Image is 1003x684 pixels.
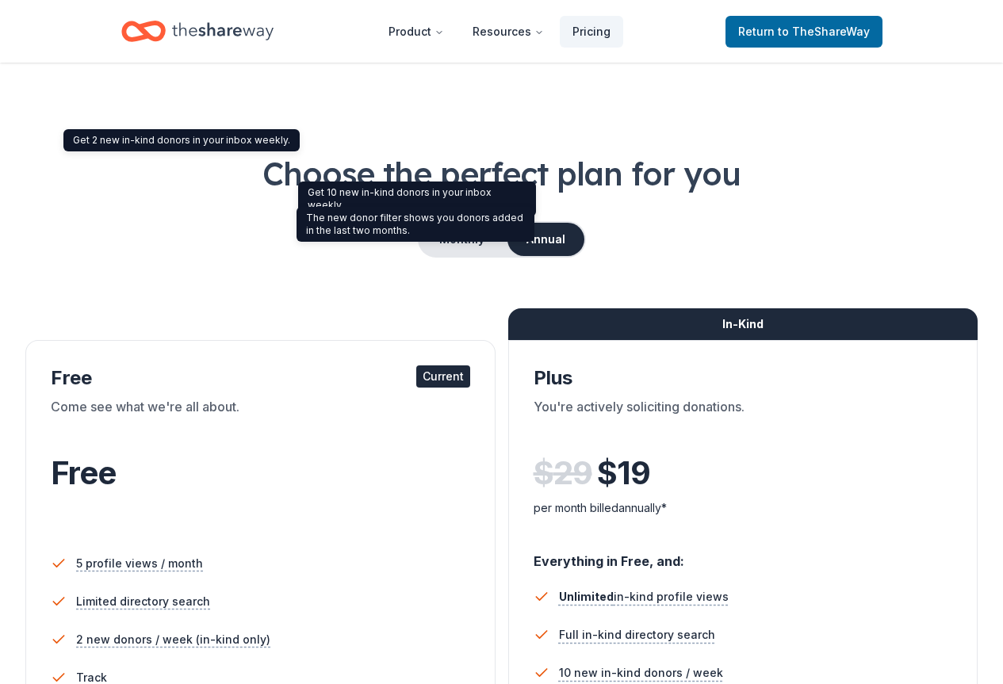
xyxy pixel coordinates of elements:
span: 5 profile views / month [76,554,203,573]
button: Resources [460,16,557,48]
div: You're actively soliciting donations. [534,397,953,441]
span: Free [51,453,116,492]
div: Plus [534,365,953,391]
span: Return [738,22,870,41]
span: $ 19 [597,451,650,495]
a: Returnto TheShareWay [725,16,882,48]
span: in-kind profile views [559,590,729,603]
button: Annual [507,223,584,256]
span: 2 new donors / week (in-kind only) [76,630,270,649]
span: 10 new in-kind donors / week [559,663,723,682]
nav: Main [376,13,623,50]
span: Limited directory search [76,592,210,611]
a: Home [121,13,274,50]
div: The new donor filter shows you donors added in the last two months. [297,207,534,242]
span: Unlimited [559,590,614,603]
div: Get 10 new in-kind donors in your inbox weekly. [298,182,536,216]
a: Pricing [560,16,623,48]
div: In-Kind [508,308,978,340]
div: Free [51,365,470,391]
button: Product [376,16,457,48]
h1: Choose the perfect plan for you [25,151,978,196]
span: Full in-kind directory search [559,625,715,644]
div: Everything in Free, and: [534,538,953,571]
span: to TheShareWay [778,25,870,38]
div: Get 2 new in-kind donors in your inbox weekly. [63,129,300,151]
div: Come see what we're all about. [51,397,470,441]
div: Current [416,365,470,388]
div: per month billed annually* [534,499,953,518]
